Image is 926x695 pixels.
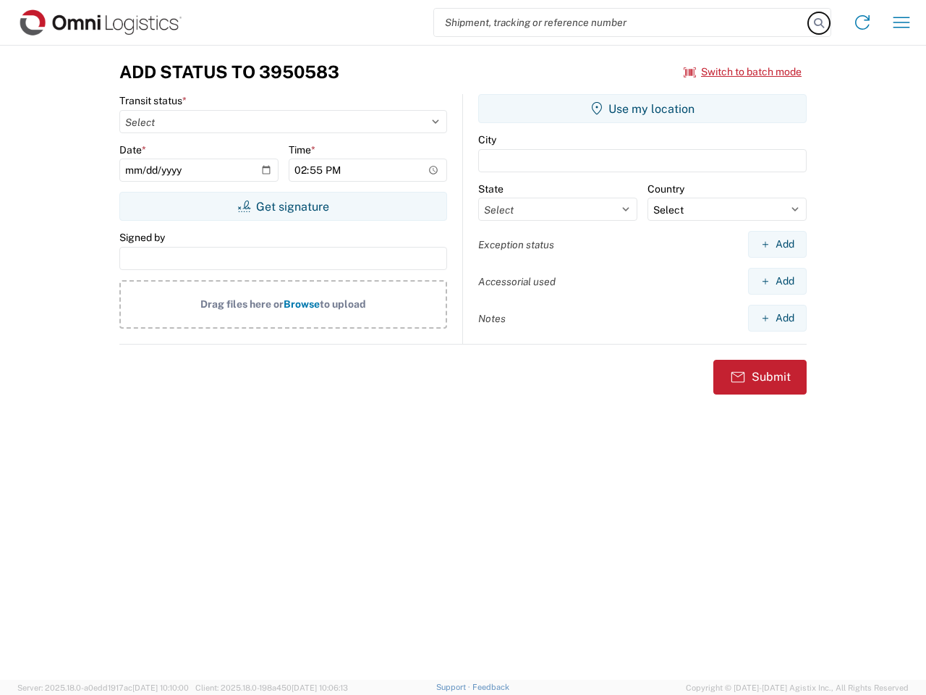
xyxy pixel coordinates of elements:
[684,60,802,84] button: Switch to batch mode
[686,681,909,694] span: Copyright © [DATE]-[DATE] Agistix Inc., All Rights Reserved
[195,683,348,692] span: Client: 2025.18.0-198a450
[132,683,189,692] span: [DATE] 10:10:00
[748,305,807,332] button: Add
[320,298,366,310] span: to upload
[478,312,506,325] label: Notes
[119,62,339,83] h3: Add Status to 3950583
[436,683,472,691] a: Support
[119,192,447,221] button: Get signature
[713,360,807,395] button: Submit
[478,182,504,195] label: State
[17,683,189,692] span: Server: 2025.18.0-a0edd1917ac
[119,143,146,156] label: Date
[478,275,556,288] label: Accessorial used
[284,298,320,310] span: Browse
[289,143,315,156] label: Time
[472,683,509,691] a: Feedback
[478,94,807,123] button: Use my location
[434,9,809,36] input: Shipment, tracking or reference number
[478,133,496,146] label: City
[292,683,348,692] span: [DATE] 10:06:13
[647,182,684,195] label: Country
[748,231,807,258] button: Add
[748,268,807,295] button: Add
[478,238,554,251] label: Exception status
[119,231,165,244] label: Signed by
[200,298,284,310] span: Drag files here or
[119,94,187,107] label: Transit status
